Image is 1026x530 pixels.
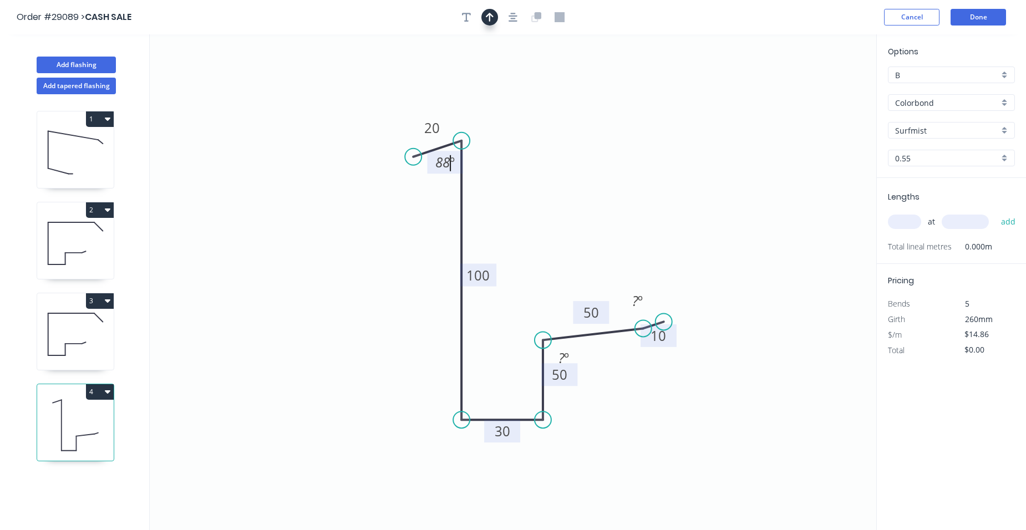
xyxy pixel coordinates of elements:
[37,78,116,94] button: Add tapered flashing
[928,214,935,230] span: at
[888,298,910,309] span: Bends
[86,111,114,127] button: 1
[552,365,567,384] tspan: 50
[632,292,638,310] tspan: ?
[558,349,565,367] tspan: ?
[895,125,999,136] input: Colour
[450,153,455,171] tspan: º
[888,191,920,202] span: Lengths
[888,329,902,340] span: $/m
[86,384,114,400] button: 4
[888,239,952,254] span: Total lineal metres
[638,292,643,310] tspan: º
[583,303,599,322] tspan: 50
[952,239,992,254] span: 0.000m
[884,9,939,26] button: Cancel
[951,9,1006,26] button: Done
[965,298,969,309] span: 5
[888,345,905,355] span: Total
[150,34,876,530] svg: 0
[85,11,131,23] span: CASH SALE
[564,349,569,367] tspan: º
[965,314,993,324] span: 260mm
[435,153,450,171] tspan: 88
[895,152,999,164] input: Thickness
[37,57,116,73] button: Add flashing
[651,327,666,345] tspan: 10
[86,202,114,218] button: 2
[895,97,999,109] input: Material
[888,275,914,286] span: Pricing
[466,266,490,284] tspan: 100
[17,11,85,23] span: Order #29089 >
[495,422,510,440] tspan: 30
[895,69,999,81] input: Price level
[995,212,1022,231] button: add
[888,314,905,324] span: Girth
[888,46,918,57] span: Options
[86,293,114,309] button: 3
[424,119,440,137] tspan: 20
